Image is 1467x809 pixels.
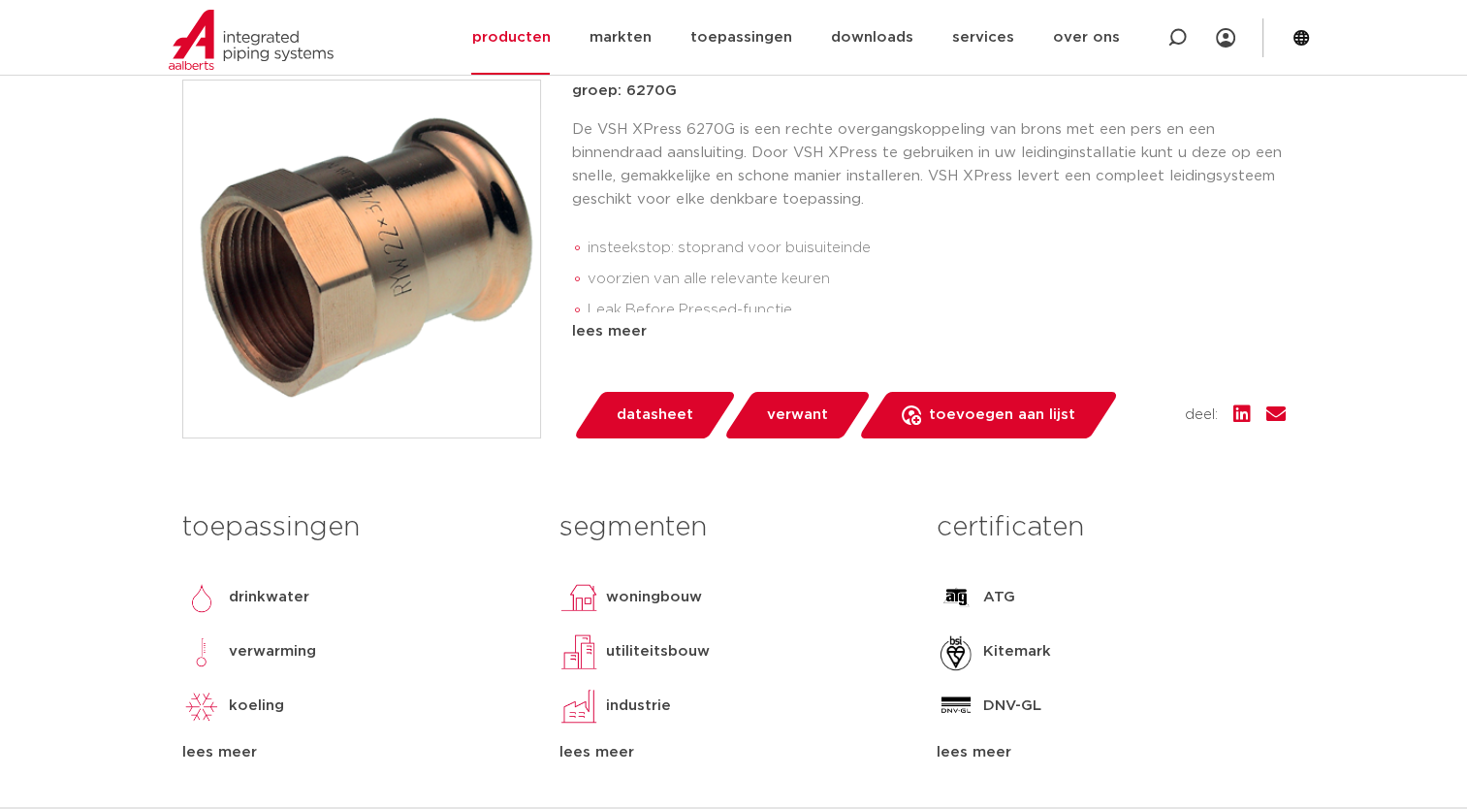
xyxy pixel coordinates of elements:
[588,233,1286,264] li: insteekstop: stoprand voor buisuiteinde
[606,640,710,663] p: utiliteitsbouw
[606,586,702,609] p: woningbouw
[182,508,530,547] h3: toepassingen
[617,400,693,431] span: datasheet
[1185,404,1218,427] span: deel:
[983,695,1041,718] p: DNV-GL
[929,400,1075,431] span: toevoegen aan lijst
[559,508,908,547] h3: segmenten
[182,741,530,764] div: lees meer
[937,687,975,726] img: DNV-GL
[588,295,1286,326] li: Leak Before Pressed-functie
[572,118,1286,211] p: De VSH XPress 6270G is een rechte overgangskoppeling van brons met een pers en een binnendraad aa...
[767,400,828,431] span: verwant
[722,392,872,438] a: verwant
[983,586,1015,609] p: ATG
[937,578,975,617] img: ATG
[559,578,598,617] img: woningbouw
[559,687,598,726] img: industrie
[572,392,737,438] a: datasheet
[606,695,671,718] p: industrie
[983,640,1051,663] p: Kitemark
[588,264,1286,295] li: voorzien van alle relevante keuren
[937,741,1285,764] div: lees meer
[937,632,975,671] img: Kitemark
[559,632,598,671] img: utiliteitsbouw
[182,578,221,617] img: drinkwater
[937,508,1285,547] h3: certificaten
[229,586,309,609] p: drinkwater
[229,640,316,663] p: verwarming
[572,320,1286,343] div: lees meer
[572,80,1286,103] p: groep: 6270G
[559,741,908,764] div: lees meer
[182,687,221,726] img: koeling
[229,695,284,718] p: koeling
[183,81,540,437] img: Product Image for VSH XPress Koper overgang (press x binnendraad)
[182,632,221,671] img: verwarming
